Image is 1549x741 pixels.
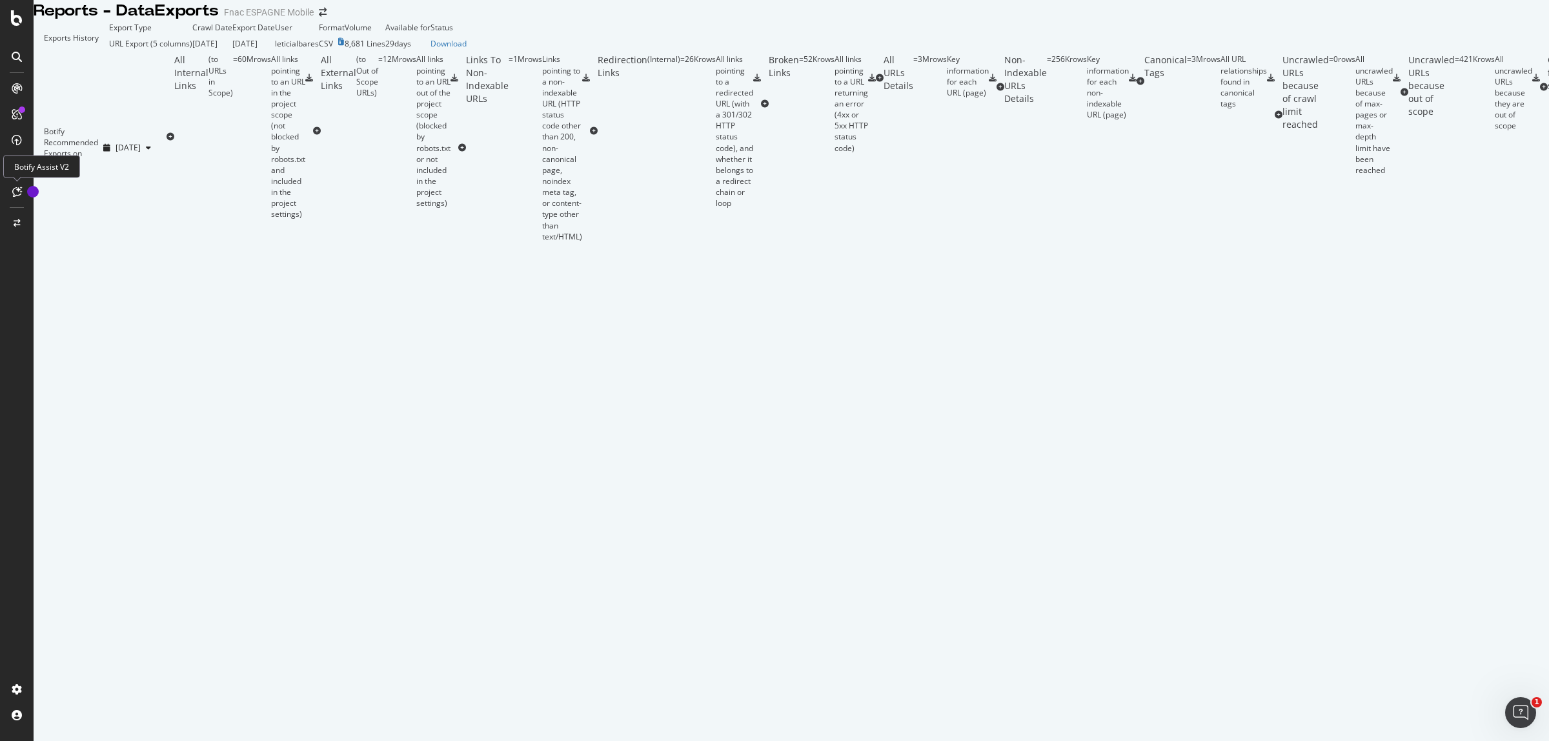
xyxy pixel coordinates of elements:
div: All uncrawled URLs because of max-pages or max-depth limit have been reached [1355,54,1393,176]
div: Key information for each URL (page) [947,54,989,98]
div: Links To Non-Indexable URLs [466,54,509,241]
div: Fnac ESPAGNE Mobile [224,6,314,19]
div: csv-export [1129,74,1137,82]
div: Botify Recommended Exports on analysis: [44,126,98,170]
div: Broken Links [769,54,799,153]
div: arrow-right-arrow-left [319,8,327,17]
iframe: Intercom live chat [1505,697,1536,728]
div: All links pointing to a URL returning an error (4xx or 5xx HTTP status code) [835,54,868,153]
div: = 3M rows [1187,54,1220,109]
span: 1 [1532,697,1542,707]
td: Format [319,22,345,33]
div: = 421K rows [1455,54,1495,131]
td: leticialbares [275,33,319,54]
div: = 26K rows [680,54,716,208]
div: csv-export [1267,74,1275,82]
div: ( to URLs in Scope ) [208,54,233,219]
div: Redirection Links [598,54,647,208]
td: 29 days [385,33,430,54]
div: All Internal Links [174,54,208,219]
div: csv-export [582,74,590,82]
div: Links pointing to a non-indexable URL (HTTP status code other than 200, non-canonical page, noind... [542,54,582,241]
td: [DATE] [232,33,275,54]
div: All links pointing to an URL in the project scope (not blocked by robots.txt and included in the ... [271,54,305,219]
div: All URL relationships found in canonical tags [1220,54,1267,109]
div: = 52K rows [799,54,835,153]
div: All URLs Details [884,54,913,102]
div: csv-export [305,74,313,82]
div: ( Internal ) [647,54,680,208]
button: [DATE] [98,137,156,158]
div: Non-Indexable URLs Details [1004,54,1047,120]
div: Exports History [44,32,99,43]
td: Crawl Date [192,22,232,33]
div: Uncrawled URLs because out of scope [1408,54,1455,131]
div: = 256K rows [1047,54,1087,120]
div: ( to Out of Scope URLs ) [356,54,378,208]
div: All uncrawled URLs because they are out of scope [1495,54,1532,131]
div: All External Links [321,54,356,208]
div: = 12M rows [378,54,416,208]
td: 8,681 Lines [345,33,385,54]
td: User [275,22,319,33]
div: = 1M rows [509,54,542,241]
td: [DATE] [192,33,232,54]
div: csv-export [868,74,876,82]
td: Volume [345,22,385,33]
td: Available for [385,22,430,33]
div: All links pointing to a redirected URL (with a 301/302 HTTP status code), and whether it belongs ... [716,54,753,208]
div: CSV [319,38,333,49]
div: csv-export [1393,74,1401,82]
div: Key information for each non-indexable URL (page) [1087,54,1129,120]
div: Canonical Tags [1144,54,1187,109]
div: = 0 rows [1329,54,1355,176]
td: Status [430,22,467,33]
div: = 60M rows [233,54,271,219]
div: csv-export [1532,74,1540,82]
div: Uncrawled URLs because of crawl limit reached [1282,54,1329,176]
td: Export Type [109,22,192,33]
td: Export Date [232,22,275,33]
div: All links pointing to an URL out of the project scope (blocked by robots.txt or not included in t... [416,54,451,208]
span: 2025 Sep. 1st [116,142,141,153]
div: Tooltip anchor [27,186,39,198]
div: = 3M rows [913,54,947,102]
div: csv-export [451,74,458,82]
div: csv-export [989,74,997,82]
div: Botify Assist V2 [3,155,80,178]
div: csv-export [753,74,761,82]
a: Download [430,38,467,49]
div: URL Export (5 columns) [109,38,192,49]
